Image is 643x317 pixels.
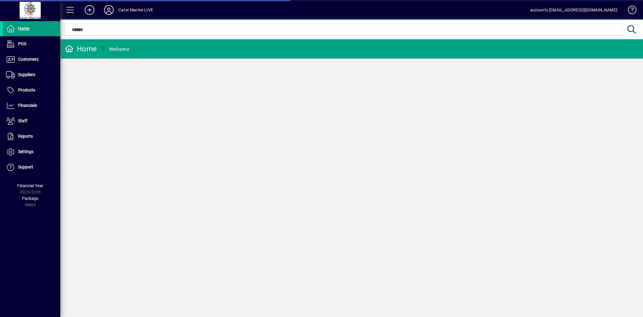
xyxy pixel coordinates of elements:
[3,160,60,175] a: Support
[18,88,35,92] span: Products
[623,1,635,21] a: Knowledge Base
[530,5,617,15] div: accounts [EMAIL_ADDRESS][DOMAIN_NAME]
[3,144,60,159] a: Settings
[18,118,27,123] span: Staff
[3,114,60,129] a: Staff
[18,165,33,169] span: Support
[80,5,99,15] button: Add
[18,149,33,154] span: Settings
[65,44,97,54] div: Home
[18,26,29,31] span: Home
[3,83,60,98] a: Products
[3,98,60,113] a: Financials
[18,72,35,77] span: Suppliers
[18,57,39,62] span: Customers
[109,44,129,54] div: Welcome
[18,41,26,46] span: POS
[3,52,60,67] a: Customers
[118,5,153,15] div: Cater Marine LIVE
[22,196,38,201] span: Package
[3,37,60,52] a: POS
[99,5,118,15] button: Profile
[3,67,60,82] a: Suppliers
[17,183,43,188] span: Financial Year
[3,129,60,144] a: Reports
[18,103,37,108] span: Financials
[18,134,33,139] span: Reports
